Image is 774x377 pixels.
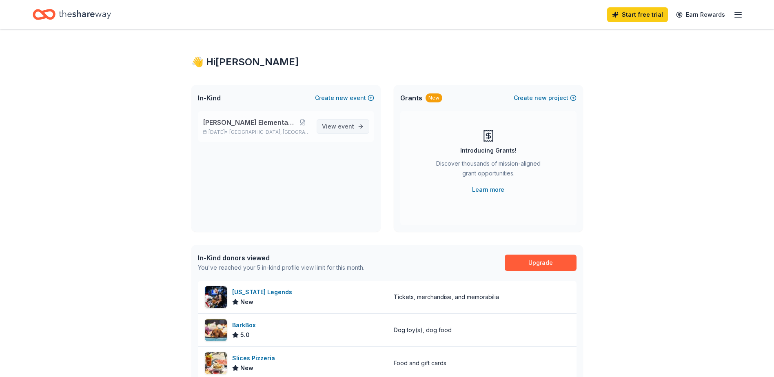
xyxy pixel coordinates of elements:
div: BarkBox [232,320,259,330]
div: Introducing Grants! [460,146,517,155]
span: In-Kind [198,93,221,103]
div: New [426,93,442,102]
div: You've reached your 5 in-kind profile view limit for this month. [198,263,364,273]
div: Dog toy(s), dog food [394,325,452,335]
div: Food and gift cards [394,358,446,368]
img: Image for Texas Legends [205,286,227,308]
div: Discover thousands of mission-aligned grant opportunities. [433,159,544,182]
img: Image for Slices Pizzeria [205,352,227,374]
a: Upgrade [505,255,577,271]
button: Createnewproject [514,93,577,103]
a: Home [33,5,111,24]
a: Earn Rewards [671,7,730,22]
div: 👋 Hi [PERSON_NAME] [191,55,583,69]
div: [US_STATE] Legends [232,287,295,297]
p: [DATE] • [203,129,310,135]
a: Learn more [472,185,504,195]
span: new [336,93,348,103]
span: [GEOGRAPHIC_DATA], [GEOGRAPHIC_DATA] [229,129,310,135]
div: Slices Pizzeria [232,353,278,363]
div: Tickets, merchandise, and memorabilia [394,292,499,302]
span: Grants [400,93,422,103]
span: New [240,297,253,307]
button: Createnewevent [315,93,374,103]
span: event [338,123,354,130]
span: [PERSON_NAME] Elementary PTA [203,118,296,127]
div: In-Kind donors viewed [198,253,364,263]
span: new [534,93,547,103]
span: 5.0 [240,330,250,340]
span: View [322,122,354,131]
a: Start free trial [607,7,668,22]
span: New [240,363,253,373]
a: View event [317,119,369,134]
img: Image for BarkBox [205,319,227,341]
